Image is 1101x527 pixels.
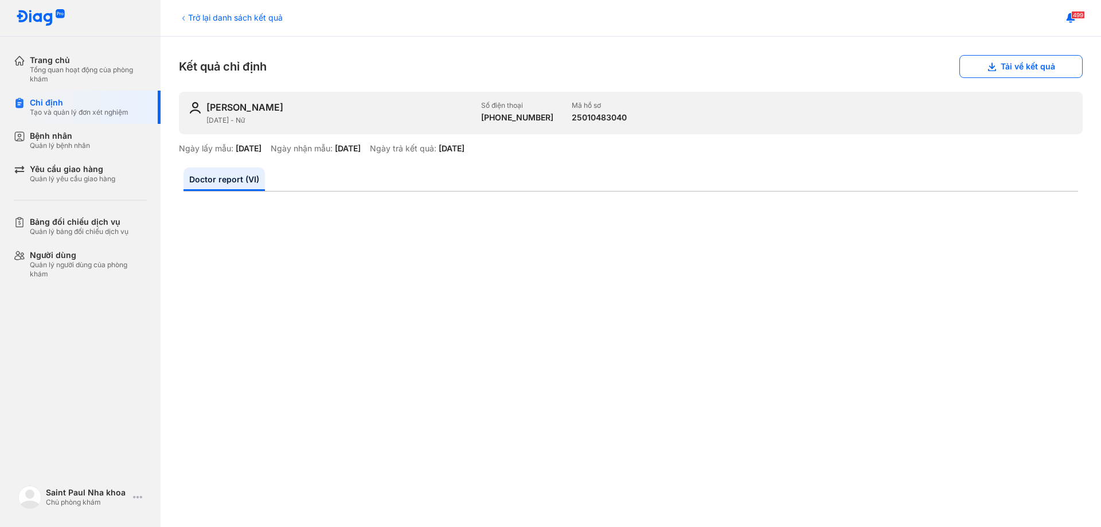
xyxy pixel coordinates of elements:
[30,217,128,227] div: Bảng đối chiếu dịch vụ
[236,143,261,154] div: [DATE]
[959,55,1083,78] button: Tải về kết quả
[1071,11,1085,19] span: 499
[439,143,464,154] div: [DATE]
[30,131,90,141] div: Bệnh nhân
[30,97,128,108] div: Chỉ định
[572,101,627,110] div: Mã hồ sơ
[335,143,361,154] div: [DATE]
[30,55,147,65] div: Trang chủ
[30,108,128,117] div: Tạo và quản lý đơn xét nghiệm
[481,112,553,123] div: [PHONE_NUMBER]
[30,250,147,260] div: Người dùng
[30,227,128,236] div: Quản lý bảng đối chiếu dịch vụ
[30,65,147,84] div: Tổng quan hoạt động của phòng khám
[188,101,202,115] img: user-icon
[16,9,65,27] img: logo
[370,143,436,154] div: Ngày trả kết quả:
[271,143,333,154] div: Ngày nhận mẫu:
[30,141,90,150] div: Quản lý bệnh nhân
[183,167,265,191] a: Doctor report (VI)
[30,164,115,174] div: Yêu cầu giao hàng
[46,498,128,507] div: Chủ phòng khám
[179,143,233,154] div: Ngày lấy mẫu:
[179,11,283,24] div: Trở lại danh sách kết quả
[572,112,627,123] div: 25010483040
[30,174,115,184] div: Quản lý yêu cầu giao hàng
[18,486,41,509] img: logo
[481,101,553,110] div: Số điện thoại
[30,260,147,279] div: Quản lý người dùng của phòng khám
[46,487,128,498] div: Saint Paul Nha khoa
[206,101,283,114] div: [PERSON_NAME]
[206,116,472,125] div: [DATE] - Nữ
[179,55,1083,78] div: Kết quả chỉ định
